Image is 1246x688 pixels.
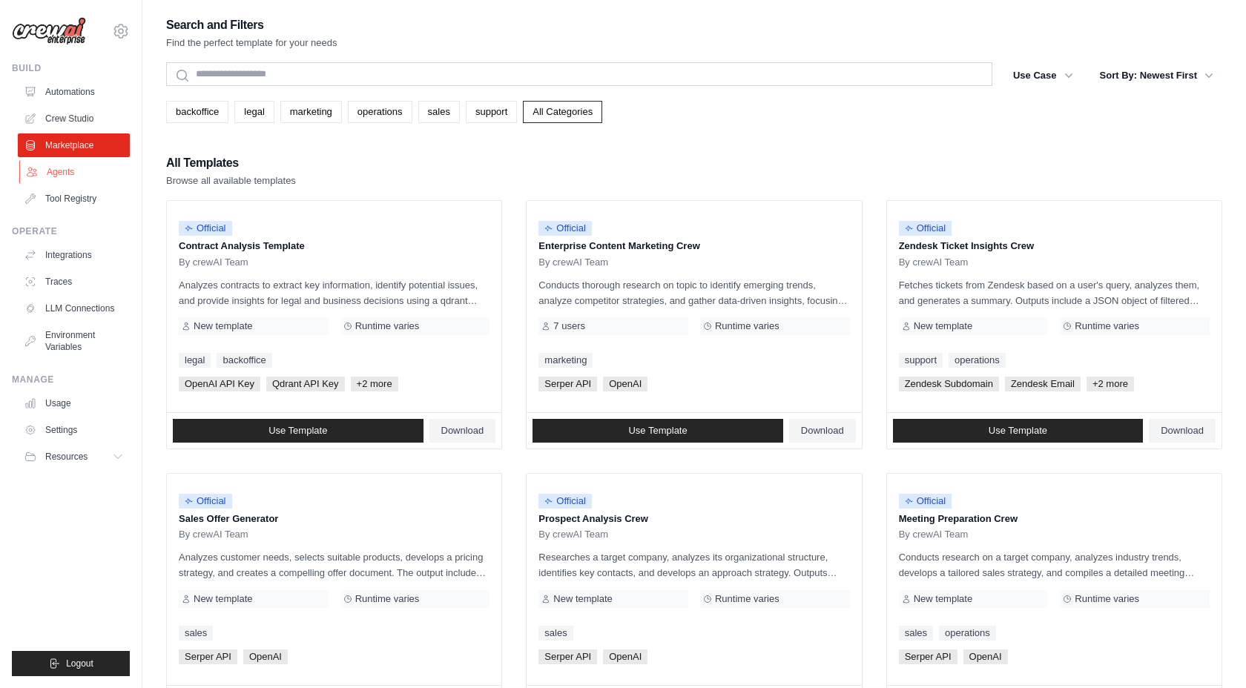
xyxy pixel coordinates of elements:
[899,529,969,540] span: By crewAI Team
[266,377,345,391] span: Qdrant API Key
[899,377,999,391] span: Zendesk Subdomain
[899,626,933,641] a: sales
[18,418,130,442] a: Settings
[1075,593,1139,605] span: Runtime varies
[553,593,612,605] span: New template
[179,626,213,641] a: sales
[715,320,779,332] span: Runtime varies
[18,133,130,157] a: Marketplace
[12,225,130,237] div: Operate
[893,419,1144,443] a: Use Template
[19,160,131,184] a: Agents
[801,425,844,437] span: Download
[1161,425,1204,437] span: Download
[194,320,252,332] span: New template
[18,323,130,359] a: Environment Variables
[166,173,296,188] p: Browse all available templates
[603,377,647,391] span: OpenAI
[429,419,496,443] a: Download
[899,277,1210,308] p: Fetches tickets from Zendesk based on a user's query, analyzes them, and generates a summary. Out...
[66,658,93,669] span: Logout
[351,377,398,391] span: +2 more
[166,153,296,173] h2: All Templates
[179,529,248,540] span: By crewAI Team
[243,649,288,664] span: OpenAI
[789,419,856,443] a: Download
[1149,419,1216,443] a: Download
[949,353,1006,368] a: operations
[166,101,228,123] a: backoffice
[18,80,130,104] a: Automations
[603,649,647,664] span: OpenAI
[179,221,232,236] span: Official
[179,512,489,526] p: Sales Offer Generator
[355,593,420,605] span: Runtime varies
[12,62,130,74] div: Build
[899,494,952,509] span: Official
[553,320,585,332] span: 7 users
[899,221,952,236] span: Official
[533,419,783,443] a: Use Template
[1091,62,1222,89] button: Sort By: Newest First
[466,101,517,123] a: support
[179,649,237,664] span: Serper API
[18,445,130,469] button: Resources
[217,353,271,368] a: backoffice
[523,101,602,123] a: All Categories
[268,425,327,437] span: Use Template
[179,257,248,268] span: By crewAI Team
[348,101,412,123] a: operations
[234,101,274,123] a: legal
[173,419,423,443] a: Use Template
[628,425,687,437] span: Use Template
[18,270,130,294] a: Traces
[355,320,420,332] span: Runtime varies
[179,239,489,254] p: Contract Analysis Template
[899,257,969,268] span: By crewAI Team
[989,425,1047,437] span: Use Template
[538,239,849,254] p: Enterprise Content Marketing Crew
[963,649,1008,664] span: OpenAI
[18,243,130,267] a: Integrations
[538,512,849,526] p: Prospect Analysis Crew
[939,626,996,641] a: operations
[18,297,130,320] a: LLM Connections
[166,36,337,50] p: Find the perfect template for your needs
[179,494,232,509] span: Official
[538,277,849,308] p: Conducts thorough research on topic to identify emerging trends, analyze competitor strategies, a...
[899,549,1210,580] p: Conducts research on a target company, analyzes industry trends, develops a tailored sales strate...
[899,649,957,664] span: Serper API
[538,649,597,664] span: Serper API
[179,353,211,368] a: legal
[538,353,593,368] a: marketing
[1172,617,1246,688] iframe: Chat Widget
[179,549,489,580] p: Analyzes customer needs, selects suitable products, develops a pricing strategy, and creates a co...
[166,15,337,36] h2: Search and Filters
[899,239,1210,254] p: Zendesk Ticket Insights Crew
[538,257,608,268] span: By crewAI Team
[538,626,573,641] a: sales
[914,320,972,332] span: New template
[418,101,460,123] a: sales
[18,391,130,415] a: Usage
[1004,62,1082,89] button: Use Case
[1005,377,1081,391] span: Zendesk Email
[538,377,597,391] span: Serper API
[538,494,592,509] span: Official
[18,187,130,211] a: Tool Registry
[715,593,779,605] span: Runtime varies
[45,451,88,463] span: Resources
[12,374,130,386] div: Manage
[899,353,943,368] a: support
[1075,320,1139,332] span: Runtime varies
[441,425,484,437] span: Download
[12,17,86,45] img: Logo
[12,651,130,676] button: Logout
[538,549,849,580] p: Researches a target company, analyzes its organizational structure, identifies key contacts, and ...
[179,277,489,308] p: Analyzes contracts to extract key information, identify potential issues, and provide insights fo...
[194,593,252,605] span: New template
[280,101,342,123] a: marketing
[1087,377,1134,391] span: +2 more
[914,593,972,605] span: New template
